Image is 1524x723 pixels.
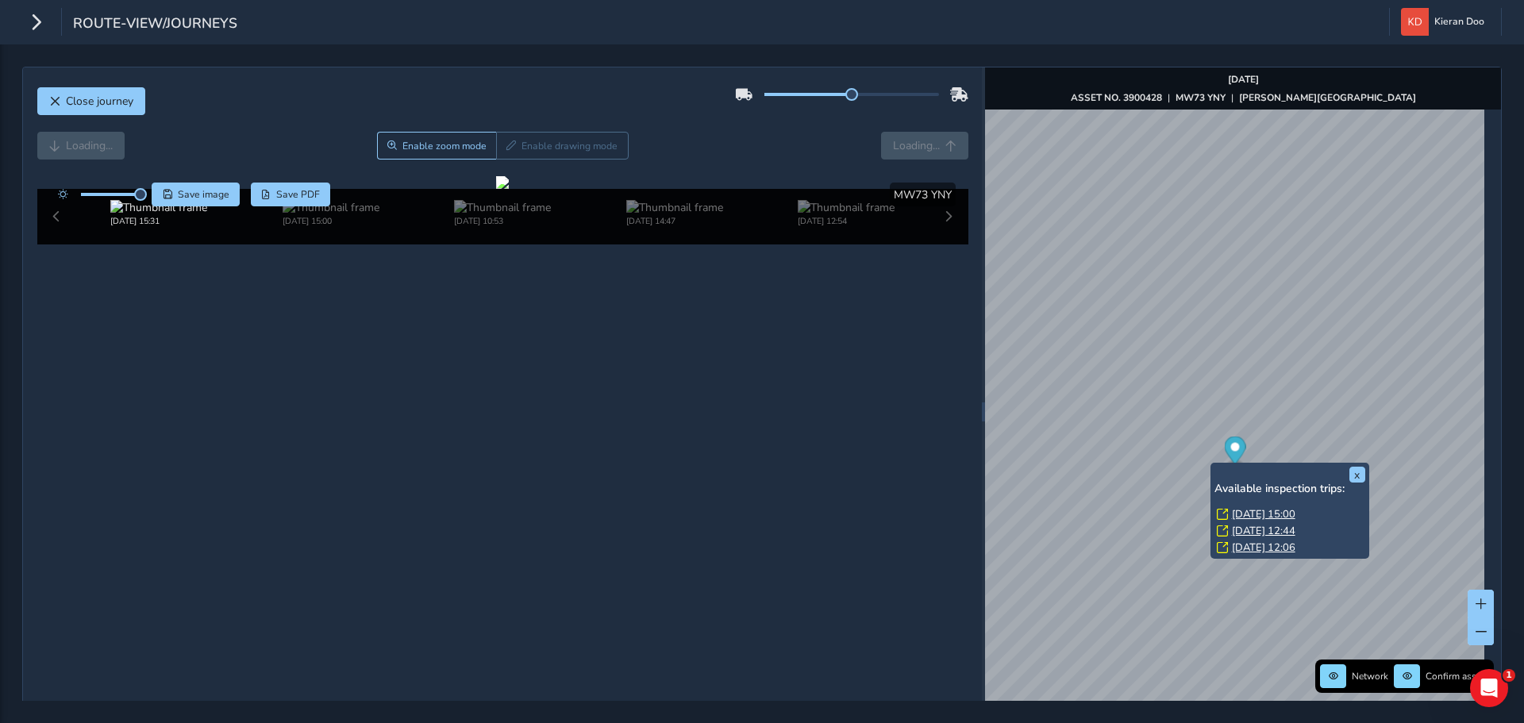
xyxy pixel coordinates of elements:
[1349,467,1365,483] button: x
[1232,524,1295,538] a: [DATE] 12:44
[1434,8,1484,36] span: Kieran Doo
[1071,91,1162,104] strong: ASSET NO. 3900428
[1225,436,1246,469] div: Map marker
[377,132,497,160] button: Zoom
[1401,8,1490,36] button: Kieran Doo
[178,188,229,201] span: Save image
[402,140,487,152] span: Enable zoom mode
[66,94,133,109] span: Close journey
[1503,669,1515,682] span: 1
[1176,91,1226,104] strong: MW73 YNY
[1071,91,1416,104] div: | |
[1470,669,1508,707] iframe: Intercom live chat
[251,183,331,206] button: PDF
[454,200,551,215] img: Thumbnail frame
[798,200,895,215] img: Thumbnail frame
[626,200,723,215] img: Thumbnail frame
[276,188,320,201] span: Save PDF
[283,215,379,227] div: [DATE] 15:00
[1426,670,1489,683] span: Confirm assets
[1239,91,1416,104] strong: [PERSON_NAME][GEOGRAPHIC_DATA]
[283,200,379,215] img: Thumbnail frame
[1352,670,1388,683] span: Network
[110,215,207,227] div: [DATE] 15:31
[798,215,895,227] div: [DATE] 12:54
[1214,483,1365,496] h6: Available inspection trips:
[73,13,237,36] span: route-view/journeys
[626,215,723,227] div: [DATE] 14:47
[454,215,551,227] div: [DATE] 10:53
[894,187,952,202] span: MW73 YNY
[1401,8,1429,36] img: diamond-layout
[152,183,240,206] button: Save
[37,87,145,115] button: Close journey
[110,200,207,215] img: Thumbnail frame
[1232,507,1295,521] a: [DATE] 15:00
[1232,540,1295,555] a: [DATE] 12:06
[1228,73,1259,86] strong: [DATE]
